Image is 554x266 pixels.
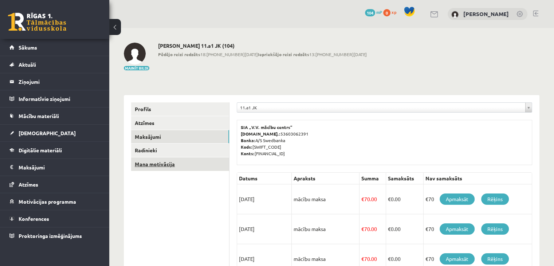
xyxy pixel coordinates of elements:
a: 0 xp [383,9,400,15]
a: Atzīmes [131,116,229,130]
img: Kitija Goldberga [451,11,459,18]
a: Rēķins [481,193,509,205]
span: mP [376,9,382,15]
span: 18:[PHONE_NUMBER][DATE] 13:[PHONE_NUMBER][DATE] [158,51,367,58]
td: €70 [424,184,532,214]
span: Atzīmes [19,181,38,188]
a: Mācību materiāli [9,107,100,124]
a: Sākums [9,39,100,56]
legend: Ziņojumi [19,73,100,90]
a: Rēķins [481,253,509,265]
span: Proktoringa izmēģinājums [19,232,82,239]
td: [DATE] [237,214,292,244]
th: Nav samaksāts [424,173,532,184]
td: €70 [424,214,532,244]
span: € [361,255,364,262]
th: Summa [359,173,386,184]
a: Maksājumi [131,130,229,144]
span: 11.a1 JK [240,103,522,112]
a: [DEMOGRAPHIC_DATA] [9,125,100,141]
a: Konferences [9,210,100,227]
a: Motivācijas programma [9,193,100,210]
th: Apraksts [292,173,359,184]
a: Profils [131,102,229,116]
legend: Maksājumi [19,159,100,176]
a: Rēķins [481,223,509,235]
td: 0.00 [386,214,424,244]
a: Proktoringa izmēģinājums [9,227,100,244]
b: Pēdējo reizi redzēts [158,51,200,57]
th: Samaksāts [386,173,424,184]
span: 104 [365,9,375,16]
img: Kitija Goldberga [124,43,146,64]
a: Radinieki [131,144,229,157]
a: Mana motivācija [131,157,229,171]
th: Datums [237,173,292,184]
b: [DOMAIN_NAME].: [241,131,280,137]
a: 11.a1 JK [237,103,532,112]
a: Digitālie materiāli [9,142,100,159]
span: xp [392,9,396,15]
b: Iepriekšējo reizi redzēts [258,51,309,57]
a: Apmaksāt [440,253,475,265]
span: Aktuāli [19,61,36,68]
span: Motivācijas programma [19,198,76,205]
a: Apmaksāt [440,223,475,235]
span: Konferences [19,215,49,222]
h2: [PERSON_NAME] 11.a1 JK (104) [158,43,367,49]
span: [DEMOGRAPHIC_DATA] [19,130,76,136]
span: 0 [383,9,390,16]
a: Ziņojumi [9,73,100,90]
span: € [388,226,391,232]
span: Mācību materiāli [19,113,59,119]
td: [DATE] [237,184,292,214]
span: Digitālie materiāli [19,147,62,153]
b: Konts: [241,150,255,156]
button: Mainīt bildi [124,66,149,70]
a: Atzīmes [9,176,100,193]
td: 70.00 [359,214,386,244]
span: € [361,226,364,232]
span: Sākums [19,44,37,51]
b: Banka: [241,137,255,143]
td: mācību maksa [292,184,359,214]
td: 70.00 [359,184,386,214]
td: 0.00 [386,184,424,214]
a: Aktuāli [9,56,100,73]
a: 104 mP [365,9,382,15]
a: [PERSON_NAME] [463,10,509,17]
td: mācību maksa [292,214,359,244]
a: Informatīvie ziņojumi [9,90,100,107]
span: € [388,255,391,262]
a: Maksājumi [9,159,100,176]
a: Rīgas 1. Tālmācības vidusskola [8,13,66,31]
a: Apmaksāt [440,193,475,205]
b: SIA „V.V. mācību centrs” [241,124,293,130]
b: Kods: [241,144,252,150]
legend: Informatīvie ziņojumi [19,90,100,107]
p: 53603062391 A/S Swedbanka [SWIFT_CODE] [FINANCIAL_ID] [241,124,528,157]
span: € [388,196,391,202]
span: € [361,196,364,202]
